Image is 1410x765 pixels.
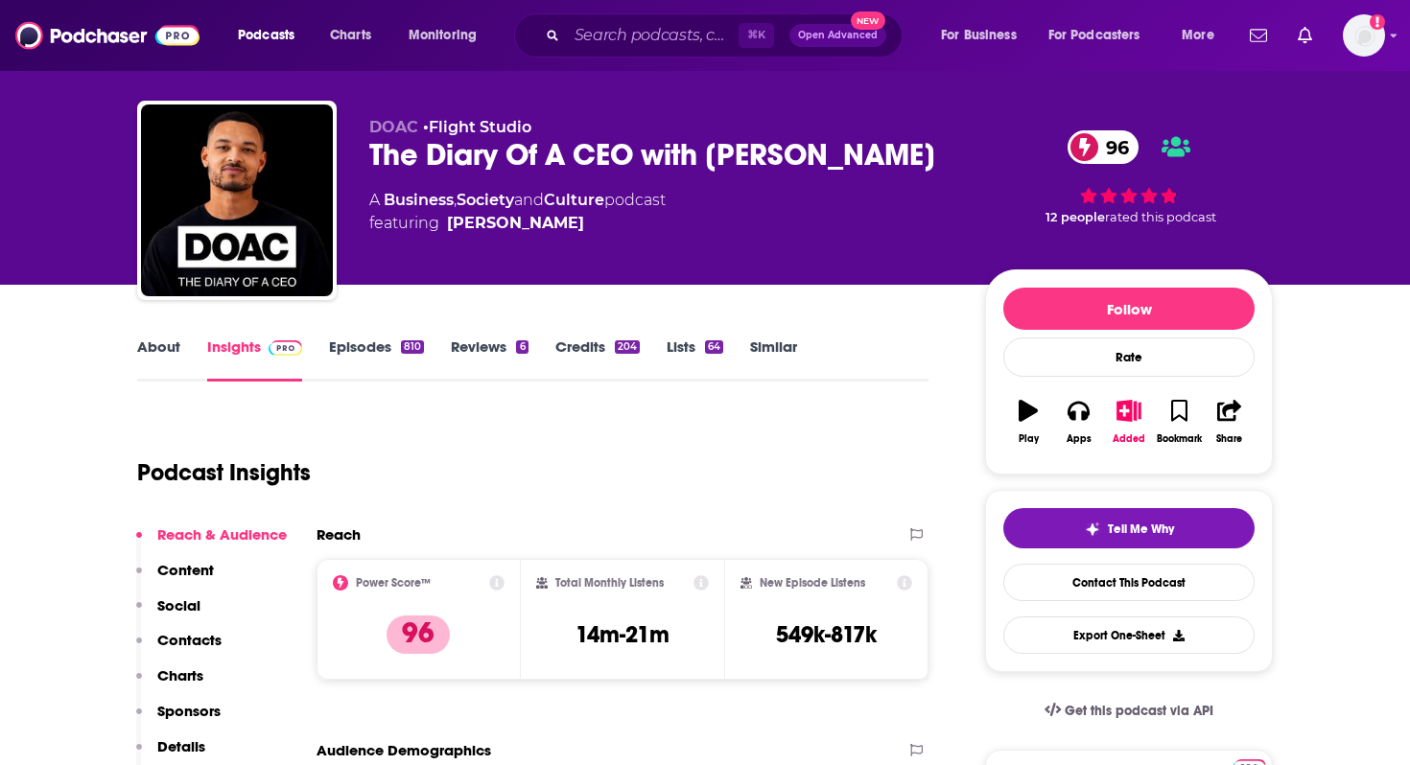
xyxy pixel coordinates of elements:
[409,22,477,49] span: Monitoring
[269,340,302,356] img: Podchaser Pro
[1003,508,1255,548] button: tell me why sparkleTell Me Why
[157,666,203,684] p: Charts
[1290,19,1320,52] a: Show notifications dropdown
[137,458,311,487] h1: Podcast Insights
[1343,14,1385,57] img: User Profile
[369,118,418,136] span: DOAC
[401,340,424,354] div: 810
[1036,20,1168,51] button: open menu
[1113,433,1145,445] div: Added
[447,212,584,235] a: Steven Bartlett
[136,561,214,596] button: Content
[1104,387,1154,456] button: Added
[615,340,640,354] div: 204
[317,20,383,51] a: Charts
[516,340,528,354] div: 6
[514,191,544,209] span: and
[136,666,203,702] button: Charts
[760,576,865,590] h2: New Episode Listens
[356,576,431,590] h2: Power Score™
[1343,14,1385,57] span: Logged in as jwong
[15,17,200,54] img: Podchaser - Follow, Share and Rate Podcasts
[1182,22,1214,49] span: More
[985,118,1273,237] div: 96 12 peoplerated this podcast
[567,20,739,51] input: Search podcasts, credits, & more...
[136,596,200,632] button: Social
[369,212,666,235] span: featuring
[1067,433,1092,445] div: Apps
[1108,522,1174,537] span: Tell Me Why
[576,620,670,649] h3: 14m-21m
[750,337,797,382] a: Similar
[157,596,200,614] p: Social
[928,20,1041,51] button: open menu
[1242,19,1275,52] a: Show notifications dropdown
[1046,210,1105,224] span: 12 people
[1065,703,1213,719] span: Get this podcast via API
[739,23,774,48] span: ⌘ K
[238,22,294,49] span: Podcasts
[555,337,640,382] a: Credits204
[157,737,205,755] p: Details
[1003,288,1255,330] button: Follow
[317,525,361,544] h2: Reach
[789,24,886,47] button: Open AdvancedNew
[1029,687,1229,734] a: Get this podcast via API
[1019,433,1039,445] div: Play
[330,22,371,49] span: Charts
[451,337,528,382] a: Reviews6
[329,337,424,382] a: Episodes810
[1068,130,1139,164] a: 96
[667,337,723,382] a: Lists64
[1003,337,1255,377] div: Rate
[429,118,531,136] a: Flight Studio
[1085,522,1100,537] img: tell me why sparkle
[224,20,319,51] button: open menu
[798,31,878,40] span: Open Advanced
[851,12,885,30] span: New
[544,191,604,209] a: Culture
[395,20,502,51] button: open menu
[1157,433,1202,445] div: Bookmark
[1370,14,1385,30] svg: Add a profile image
[776,620,877,649] h3: 549k-817k
[1003,387,1053,456] button: Play
[317,741,491,759] h2: Audience Demographics
[1205,387,1255,456] button: Share
[387,615,450,654] p: 96
[369,189,666,235] div: A podcast
[141,104,333,296] img: The Diary Of A CEO with Steven Bartlett
[423,118,531,136] span: •
[1003,564,1255,601] a: Contact This Podcast
[136,702,221,737] button: Sponsors
[157,561,214,579] p: Content
[1343,14,1385,57] button: Show profile menu
[941,22,1017,49] span: For Business
[157,631,222,649] p: Contacts
[705,340,723,354] div: 64
[555,576,664,590] h2: Total Monthly Listens
[457,191,514,209] a: Society
[384,191,454,209] a: Business
[1003,616,1255,654] button: Export One-Sheet
[1168,20,1238,51] button: open menu
[207,337,302,382] a: InsightsPodchaser Pro
[1105,210,1216,224] span: rated this podcast
[454,191,457,209] span: ,
[1216,433,1242,445] div: Share
[136,525,287,561] button: Reach & Audience
[1087,130,1139,164] span: 96
[157,525,287,544] p: Reach & Audience
[1053,387,1103,456] button: Apps
[157,702,221,720] p: Sponsors
[532,13,921,58] div: Search podcasts, credits, & more...
[1048,22,1140,49] span: For Podcasters
[137,337,180,382] a: About
[1154,387,1204,456] button: Bookmark
[136,631,222,666] button: Contacts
